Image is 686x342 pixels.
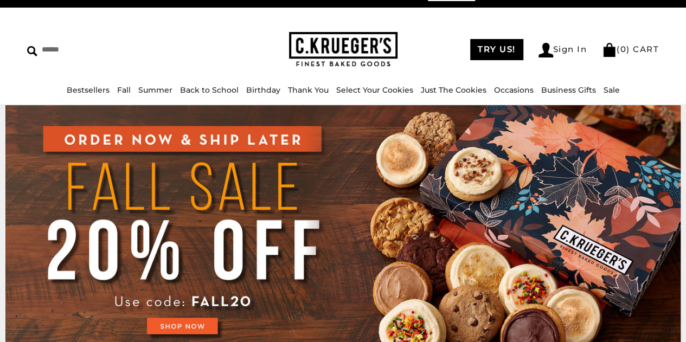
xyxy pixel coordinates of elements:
img: Bag [602,43,617,57]
a: Summer [138,85,172,95]
a: TRY US! [470,39,523,60]
a: Thank You [288,85,329,95]
img: Account [538,43,553,57]
a: Select Your Cookies [336,85,413,95]
span: 0 [620,44,627,54]
img: C.KRUEGER'S [289,32,398,67]
a: (0) CART [602,44,659,54]
a: Occasions [494,85,534,95]
input: Search [27,41,172,58]
a: Bestsellers [67,85,110,95]
a: Sign In [538,43,587,57]
a: Business Gifts [541,85,596,95]
a: Back to School [180,85,239,95]
iframe: Sign Up via Text for Offers [9,301,112,333]
a: Just The Cookies [421,85,486,95]
img: Search [27,46,37,56]
a: Fall [117,85,131,95]
a: Birthday [246,85,280,95]
a: Sale [604,85,620,95]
